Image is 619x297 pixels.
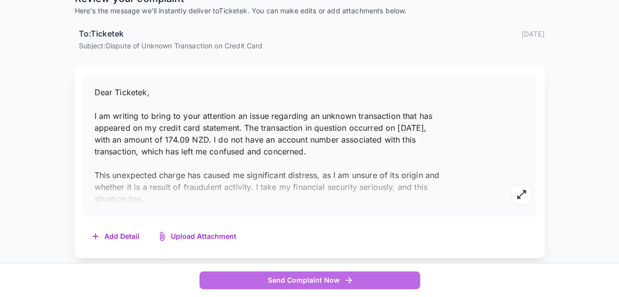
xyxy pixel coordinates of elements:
span: Dear Ticketek, I am writing to bring to your attention an issue regarding an unknown transaction ... [95,87,440,204]
span: ... [141,194,149,204]
p: Here's the message we'll instantly deliver to Ticketek . You can make edits or add attachments be... [75,6,545,16]
button: Upload Attachment [149,226,246,247]
p: [DATE] [521,29,545,39]
p: Subject: Dispute of Unknown Transaction on Credit Card [79,40,545,51]
button: Send Complaint Now [199,271,420,290]
button: Add Detail [83,226,149,247]
h6: To: Ticketek [79,28,124,40]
